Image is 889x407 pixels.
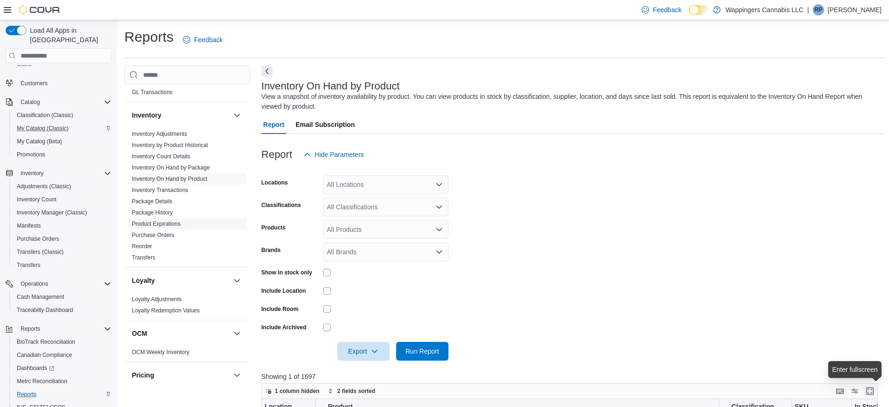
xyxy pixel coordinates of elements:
label: Brands [261,246,281,254]
span: My Catalog (Beta) [13,136,111,147]
a: Traceabilty Dashboard [13,304,77,316]
span: Traceabilty Dashboard [17,306,73,314]
button: Display options [849,385,860,397]
span: Customers [17,77,111,89]
span: Package History [132,209,173,216]
span: Inventory Adjustments [132,130,187,138]
a: Reorder [132,243,152,250]
a: My Catalog (Beta) [13,136,66,147]
label: Locations [261,179,288,186]
span: My Catalog (Classic) [17,125,69,132]
a: Inventory On Hand by Package [132,164,210,171]
span: Run Report [405,347,439,356]
img: Cova [19,5,61,15]
button: Inventory [2,167,115,180]
button: Adjustments (Classic) [9,180,115,193]
span: OCM Weekly Inventory [132,348,189,356]
span: Catalog [21,98,40,106]
span: Export [343,342,384,361]
span: Dashboards [13,363,111,374]
button: Reports [17,323,44,334]
label: Show in stock only [261,269,312,276]
button: Classification (Classic) [9,109,115,122]
span: RP [815,4,823,15]
span: Transfers (Classic) [17,248,64,256]
a: Loyalty Redemption Values [132,307,200,314]
span: Purchase Orders [132,231,174,239]
button: 2 fields sorted [324,385,379,397]
p: [PERSON_NAME] [828,4,882,15]
span: My Catalog (Beta) [17,138,62,145]
a: Dashboards [13,363,58,374]
span: Feedback [653,5,681,15]
button: Enter fullscreen [864,385,875,397]
a: BioTrack Reconciliation [13,336,79,348]
span: BioTrack Reconciliation [13,336,111,348]
button: Keyboard shortcuts [834,385,846,397]
button: Inventory [17,168,47,179]
span: Loyalty Adjustments [132,296,182,303]
a: Promotions [13,149,49,160]
span: Inventory Manager (Classic) [17,209,87,216]
button: Manifests [9,219,115,232]
label: Include Archived [261,324,306,331]
button: Metrc Reconciliation [9,375,115,388]
button: Operations [17,278,52,289]
h3: Inventory On Hand by Product [261,81,400,92]
span: Adjustments (Classic) [13,181,111,192]
span: Catalog [17,96,111,108]
label: Include Location [261,287,306,295]
button: Inventory [231,110,243,121]
button: OCM [231,328,243,339]
span: Inventory by Product Historical [132,141,208,149]
h3: OCM [132,329,147,338]
span: Cash Management [17,293,64,301]
a: Loyalty Adjustments [132,296,182,303]
a: Inventory On Hand by Product [132,176,207,182]
span: Purchase Orders [13,233,111,244]
a: Feedback [638,0,685,19]
button: BioTrack Reconciliation [9,335,115,348]
a: Inventory by Product Historical [132,142,208,148]
button: Open list of options [435,248,443,256]
span: Inventory Transactions [132,186,188,194]
a: Canadian Compliance [13,349,76,361]
div: Ripal Patel [813,4,824,15]
span: Inventory Count [17,196,57,203]
label: Classifications [261,201,301,209]
a: Inventory Count [13,194,60,205]
span: Traceabilty Dashboard [13,304,111,316]
span: BioTrack Reconciliation [17,338,75,346]
button: Open list of options [435,203,443,211]
span: Loyalty Redemption Values [132,307,200,314]
button: Transfers (Classic) [9,245,115,259]
button: Catalog [2,96,115,109]
span: Transfers [132,254,155,261]
span: Operations [17,278,111,289]
div: Enter fullscreen [832,365,877,374]
span: Reorder [132,243,152,250]
button: Inventory [132,111,230,120]
button: Hide Parameters [300,145,368,164]
a: Product Expirations [132,221,181,227]
a: Transfers [13,259,44,271]
span: Manifests [13,220,111,231]
div: OCM [124,347,250,362]
span: Report [263,115,284,134]
a: GL Transactions [132,89,173,96]
a: Metrc Reconciliation [13,376,71,387]
span: Reports [21,325,40,333]
span: Load All Apps in [GEOGRAPHIC_DATA] [26,26,111,44]
button: Pricing [132,370,230,380]
button: Export [337,342,390,361]
span: Canadian Compliance [17,351,72,359]
span: 1 column hidden [275,387,319,395]
button: My Catalog (Classic) [9,122,115,135]
span: Reports [17,323,111,334]
a: Inventory Adjustments [132,131,187,137]
span: Promotions [13,149,111,160]
span: Purchase Orders [17,235,59,243]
